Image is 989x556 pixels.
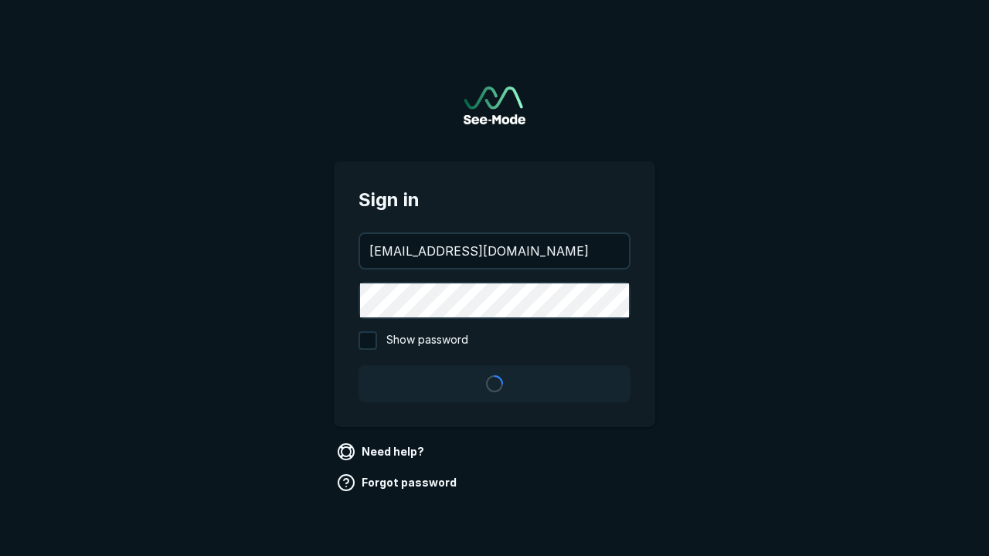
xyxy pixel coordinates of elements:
img: See-Mode Logo [464,86,525,124]
a: Forgot password [334,470,463,495]
span: Sign in [359,186,630,214]
a: Need help? [334,439,430,464]
input: your@email.com [360,234,629,268]
span: Show password [386,331,468,350]
a: Go to sign in [464,86,525,124]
